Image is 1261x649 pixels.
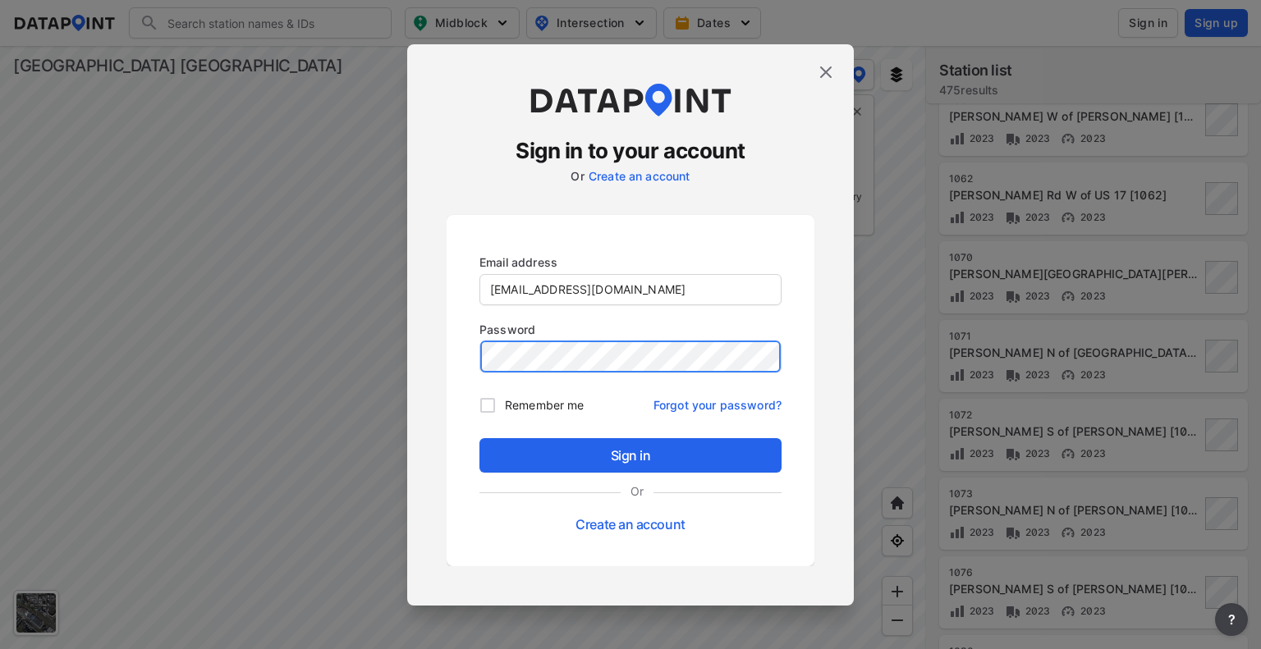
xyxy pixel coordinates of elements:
img: close.efbf2170.svg [816,62,836,82]
button: Sign in [479,438,782,473]
label: Or [571,169,584,183]
a: Create an account [589,169,690,183]
span: Sign in [493,446,768,465]
button: more [1215,603,1248,636]
span: ? [1225,610,1238,629]
p: Password [479,321,782,338]
h3: Sign in to your account [447,136,814,166]
input: you@example.com [480,275,781,304]
img: dataPointLogo.9353c09d.svg [528,84,733,117]
a: Create an account [575,516,685,532]
a: Forgot your password? [653,388,782,414]
p: Email address [479,254,782,271]
span: Remember me [505,396,584,414]
label: Or [621,482,653,500]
